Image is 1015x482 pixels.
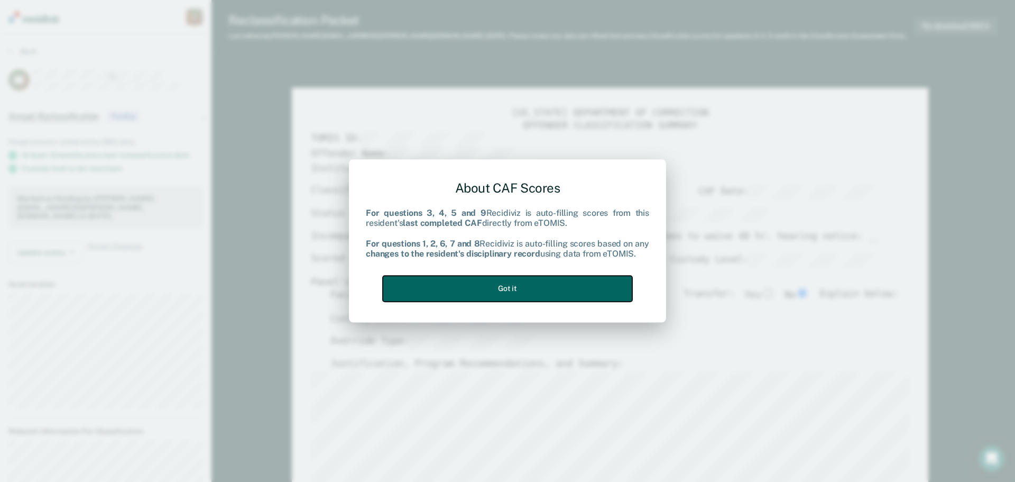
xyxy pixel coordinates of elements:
[366,239,479,249] b: For questions 1, 2, 6, 7 and 8
[383,276,632,302] button: Got it
[366,249,540,259] b: changes to the resident's disciplinary record
[403,219,482,229] b: last completed CAF
[366,208,486,219] b: For questions 3, 4, 5 and 9
[366,172,649,204] div: About CAF Scores
[366,208,649,259] div: Recidiviz is auto-filling scores from this resident's directly from eTOMIS. Recidiviz is auto-fil...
